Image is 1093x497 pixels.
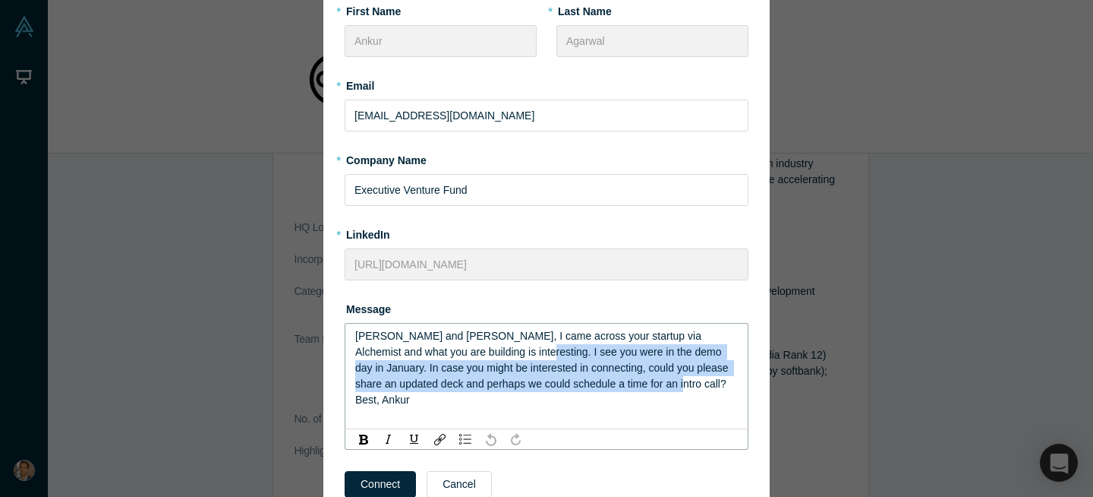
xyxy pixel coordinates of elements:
label: Email [345,73,748,94]
div: rdw-toolbar [345,429,748,450]
div: rdw-editor [355,328,739,424]
div: rdw-history-control [478,432,528,447]
div: Unordered [455,432,475,447]
label: Company Name [345,147,748,169]
div: rdw-inline-control [351,432,427,447]
div: Bold [354,432,373,447]
div: Italic [379,432,398,447]
div: Undo [481,432,500,447]
div: Underline [405,432,424,447]
span: [PERSON_NAME] and [PERSON_NAME], I came across your startup via Alchemist and what you are buildi... [355,330,732,406]
div: Link [430,432,449,447]
div: rdw-list-control [452,432,478,447]
label: Message [345,296,748,318]
div: rdw-link-control [427,432,452,447]
div: Redo [506,432,525,447]
div: rdw-wrapper [345,323,748,429]
label: LinkedIn [345,222,390,243]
